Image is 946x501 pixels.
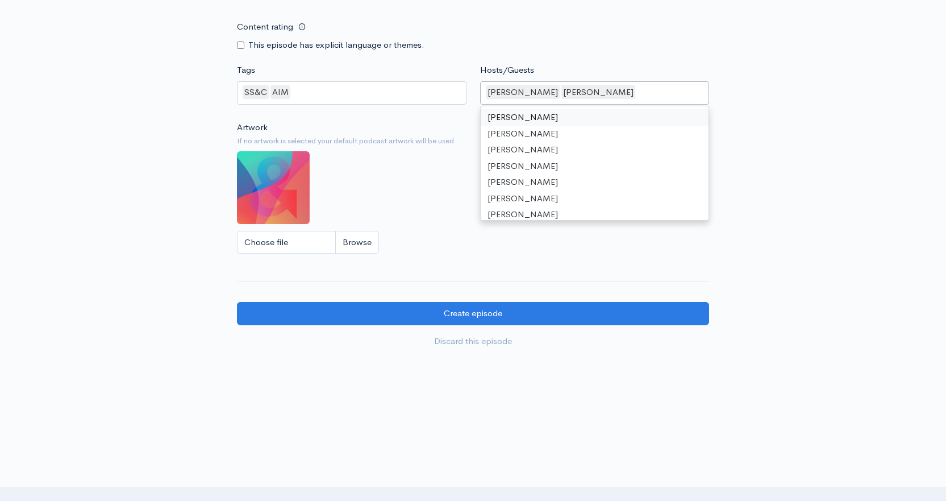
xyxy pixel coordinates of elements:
[486,85,560,100] div: [PERSON_NAME]
[561,85,635,100] div: [PERSON_NAME]
[481,109,709,126] div: [PERSON_NAME]
[481,126,709,142] div: [PERSON_NAME]
[270,85,290,100] div: AIM
[481,142,709,158] div: [PERSON_NAME]
[243,85,269,100] div: SS&C
[481,206,709,223] div: [PERSON_NAME]
[481,174,709,191] div: [PERSON_NAME]
[237,15,293,39] label: Content rating
[480,64,534,77] label: Hosts/Guests
[481,191,709,207] div: [PERSON_NAME]
[248,39,424,52] label: This episode has explicit language or themes.
[237,302,709,325] input: Create episode
[237,121,268,134] label: Artwork
[237,135,709,147] small: If no artwork is selected your default podcast artwork will be used
[237,64,255,77] label: Tags
[481,158,709,175] div: [PERSON_NAME]
[237,330,709,353] a: Discard this episode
